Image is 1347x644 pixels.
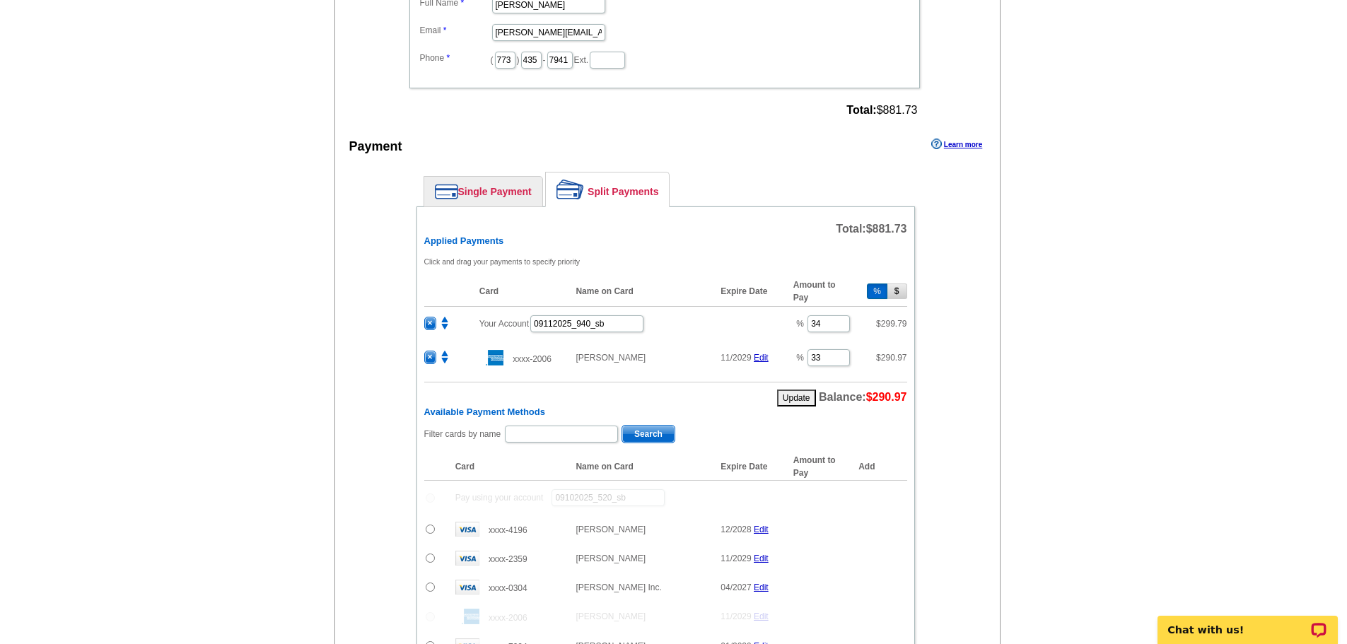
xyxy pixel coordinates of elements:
th: Name on Card [568,276,713,307]
span: Total: [836,223,906,235]
button: × [424,351,436,364]
button: Search [622,425,675,443]
span: $ [876,353,906,363]
button: % [867,283,887,299]
img: move.png [438,351,451,363]
span: [PERSON_NAME] [576,611,646,621]
th: Expire Date [713,453,786,481]
img: visa.gif [455,551,479,566]
span: 11/2029 [721,353,751,363]
input: PO #: [530,315,643,332]
span: [PERSON_NAME] [576,554,646,563]
th: Amount to Pay [786,276,858,307]
a: Edit [754,611,769,621]
span: % [796,319,804,329]
a: Split Payments [546,172,669,206]
img: single-payment.png [435,184,458,199]
img: amex.gif [479,350,503,365]
iframe: LiveChat chat widget [1148,599,1347,644]
button: $ [887,283,907,299]
span: xxxx-2006 [489,613,527,623]
span: 04/2027 [721,582,751,592]
span: Pay using your account [455,493,544,503]
span: $ [876,319,906,329]
span: × [425,351,436,363]
button: × [424,317,436,330]
h6: Applied Payments [424,235,907,247]
th: Name on Card [568,453,713,481]
p: Click and drag your payments to specify priority [424,255,907,268]
label: Filter cards by name [424,428,501,440]
span: xxxx-2006 [513,354,552,364]
span: Search [622,426,675,443]
span: 299.79 [881,319,907,329]
span: % [796,353,804,363]
span: 290.97 [881,353,907,363]
span: 11/2029 [721,554,751,563]
dd: ( ) - Ext. [416,48,913,70]
span: × [425,317,436,329]
strong: Total: [846,104,876,116]
label: Email [420,24,491,37]
a: Edit [754,582,769,592]
span: [PERSON_NAME] [576,353,646,363]
span: $290.97 [866,391,907,403]
th: Add [858,453,906,481]
img: visa.gif [455,580,479,595]
input: PO #: [552,489,665,506]
td: Your Account [472,306,786,341]
img: amex.gif [455,609,479,624]
a: Learn more [931,139,982,150]
span: 11/2029 [721,611,751,621]
a: Single Payment [424,177,542,206]
img: move.png [438,317,451,329]
span: $881.73 [866,223,907,235]
span: xxxx-2359 [489,554,527,564]
span: 12/2028 [721,525,751,534]
span: $881.73 [846,104,917,117]
div: Payment [349,137,402,156]
label: Phone [420,52,491,64]
th: Card [472,276,569,307]
img: split-payment.png [556,180,584,199]
h6: Available Payment Methods [424,406,907,418]
span: xxxx-0304 [489,583,527,593]
th: Expire Date [713,276,786,307]
button: Update [777,390,816,406]
a: Edit [754,554,769,563]
span: Balance: [819,391,907,403]
th: Card [448,453,569,481]
img: visa.gif [455,522,479,537]
span: [PERSON_NAME] Inc. [576,582,661,592]
a: Edit [754,525,769,534]
th: Amount to Pay [786,453,858,481]
span: xxxx-4196 [489,525,527,535]
span: [PERSON_NAME] [576,525,646,534]
a: Edit [754,353,769,363]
